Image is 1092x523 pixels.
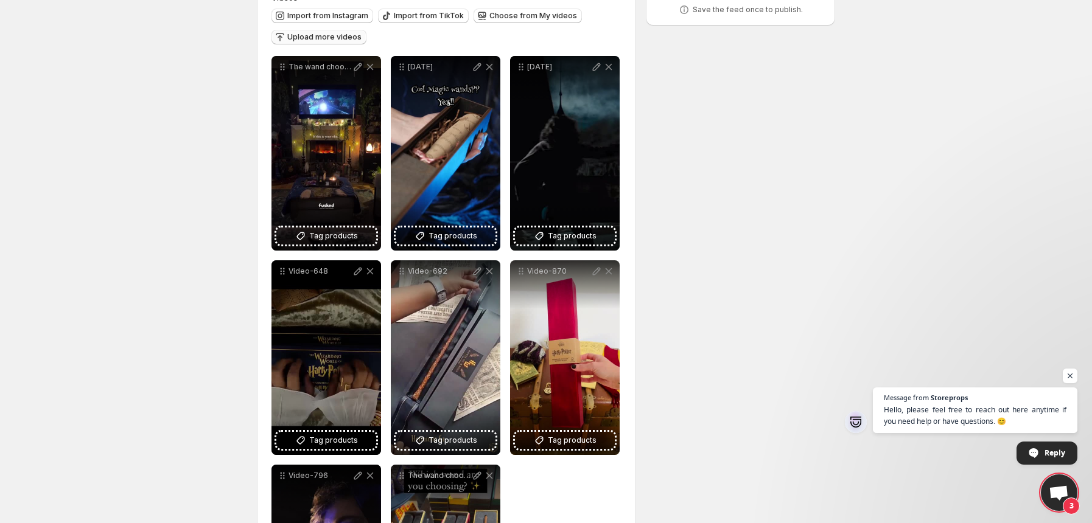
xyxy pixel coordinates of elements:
button: Tag products [515,227,615,244]
span: Hello, please feel free to reach out here anytime if you need help or have questions. 😊 [884,404,1066,427]
span: Import from Instagram [287,11,368,21]
p: Video-870 [527,266,590,276]
div: Video-648Tag products [271,260,381,455]
span: Choose from My videos [489,11,577,21]
button: Upload more videos [271,30,366,44]
span: Tag products [548,230,597,242]
div: [DATE]Tag products [510,56,620,251]
span: Tag products [429,434,477,446]
div: The wand chooses the wizard but the magic That stays with us forever FUSKED Wands of [GEOGRAPHIC_... [271,56,381,251]
button: Tag products [396,227,495,244]
p: Video-796 [289,471,352,480]
span: Tag products [309,230,358,242]
span: Tag products [548,434,597,446]
span: Upload more videos [287,32,362,42]
span: Tag products [429,230,477,242]
div: Video-870Tag products [510,260,620,455]
button: Tag products [396,432,495,449]
p: Video-648 [289,266,352,276]
span: Message from [884,394,929,401]
span: Reply [1045,442,1065,463]
span: Tag products [309,434,358,446]
div: Open chat [1041,474,1077,511]
span: Storeprops [931,394,968,401]
span: 3 [1063,497,1080,514]
p: [DATE] [408,62,471,72]
button: Tag products [515,432,615,449]
button: Import from TikTok [378,9,469,23]
p: Video-692 [408,266,471,276]
p: Save the feed once to publish. [693,5,803,15]
p: The wand chooses the wizard but the magic That stays with us forever FUSKED Wands of [GEOGRAPHIC_... [289,62,352,72]
span: Import from TikTok [394,11,464,21]
button: Choose from My videos [474,9,582,23]
p: The wand chooses the Wizard If you could only choose one wand from the [PERSON_NAME] series whi [408,471,471,480]
p: [DATE] [527,62,590,72]
button: Tag products [276,227,376,244]
div: Video-692Tag products [391,260,500,455]
button: Tag products [276,432,376,449]
button: Import from Instagram [271,9,373,23]
div: [DATE]Tag products [391,56,500,251]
